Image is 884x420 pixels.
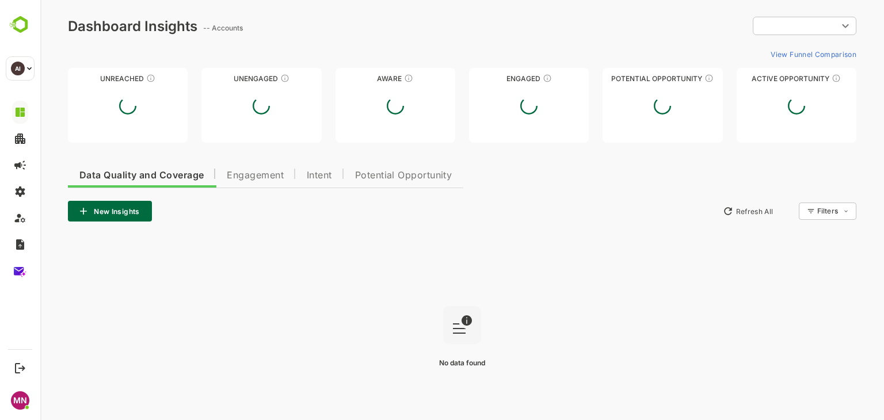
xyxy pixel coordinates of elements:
[295,74,415,83] div: Aware
[315,171,412,180] span: Potential Opportunity
[776,201,816,222] div: Filters
[11,391,29,410] div: MN
[106,74,115,83] div: These accounts have not been engaged with for a defined time period
[6,14,35,36] img: BambooboxLogoMark.f1c84d78b4c51b1a7b5f700c9845e183.svg
[364,74,373,83] div: These accounts have just entered the buying cycle and need further nurturing
[562,74,682,83] div: Potential Opportunity
[163,24,206,32] ag: -- Accounts
[240,74,249,83] div: These accounts have not shown enough engagement and need nurturing
[677,202,738,220] button: Refresh All
[664,74,673,83] div: These accounts are MQAs and can be passed on to Inside Sales
[712,16,816,36] div: ​
[11,62,25,75] div: AI
[12,360,28,376] button: Logout
[186,171,243,180] span: Engagement
[502,74,512,83] div: These accounts are warm, further nurturing would qualify them to MQAs
[696,74,816,83] div: Active Opportunity
[28,18,157,35] div: Dashboard Insights
[726,45,816,63] button: View Funnel Comparison
[28,74,147,83] div: Unreached
[429,74,548,83] div: Engaged
[266,171,292,180] span: Intent
[777,207,798,215] div: Filters
[28,201,112,222] button: New Insights
[39,171,163,180] span: Data Quality and Coverage
[399,358,445,367] span: No data found
[161,74,281,83] div: Unengaged
[791,74,801,83] div: These accounts have open opportunities which might be at any of the Sales Stages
